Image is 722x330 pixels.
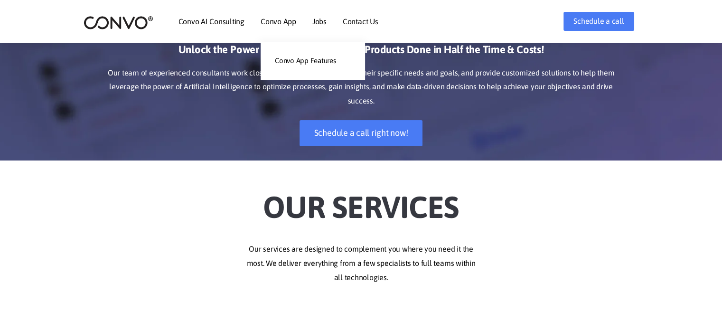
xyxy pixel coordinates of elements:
[312,18,327,25] a: Jobs
[98,175,625,228] h2: Our Services
[261,18,296,25] a: Convo App
[261,51,365,70] a: Convo App Features
[98,66,625,109] p: Our team of experienced consultants work closely with clients to understand their specific needs ...
[563,12,634,31] a: Schedule a call
[98,43,625,64] h3: Unlock the Power of AI: Get High-Quality Products Done in Half the Time & Costs!
[84,15,153,30] img: logo_2.png
[178,18,244,25] a: Convo AI Consulting
[343,18,378,25] a: Contact Us
[300,120,423,146] a: Schedule a call right now!
[98,242,625,285] p: Our services are designed to complement you where you need it the most. We deliver everything fro...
